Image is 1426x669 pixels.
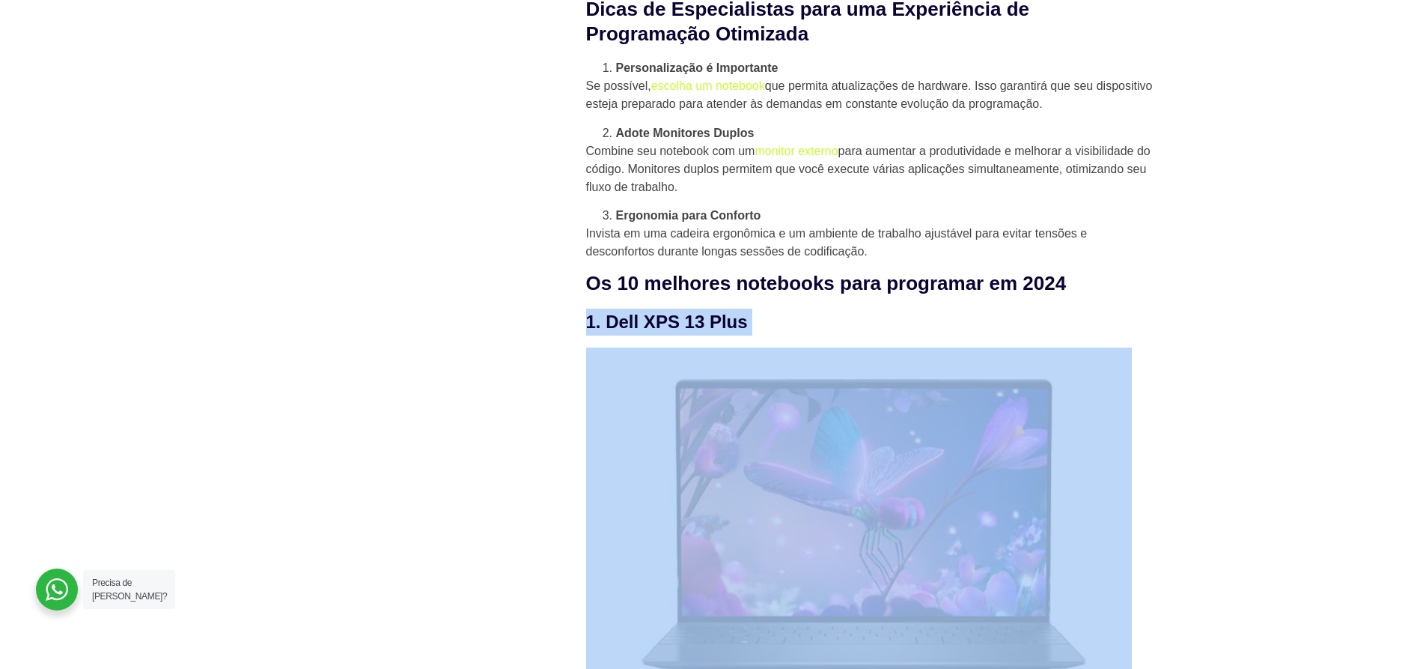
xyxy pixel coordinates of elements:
h3: 1. Dell XPS 13 Plus [586,309,1155,336]
span: Precisa de [PERSON_NAME]? [92,578,167,602]
strong: Personalização é Importante [616,61,778,74]
p: Se possível, que permita atualizações de hardware. Isso garantirá que seu dispositivo esteja prep... [586,77,1155,113]
a: escolha um notebook [651,79,765,92]
p: Combine seu notebook com um para aumentar a produtividade e melhorar a visibilidade do código. Mo... [586,142,1155,196]
div: Widget de chat [1351,597,1426,669]
strong: Ergonomia para Conforto [616,209,761,222]
h2: Os 10 melhores notebooks para programar em 2024 [586,271,1155,297]
a: monitor externo [755,145,838,157]
strong: Adote Monitores Duplos [616,127,755,139]
iframe: Chat Widget [1351,597,1426,669]
p: Invista em uma cadeira ergonômica e um ambiente de trabalho ajustável para evitar tensões e desco... [586,225,1155,261]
